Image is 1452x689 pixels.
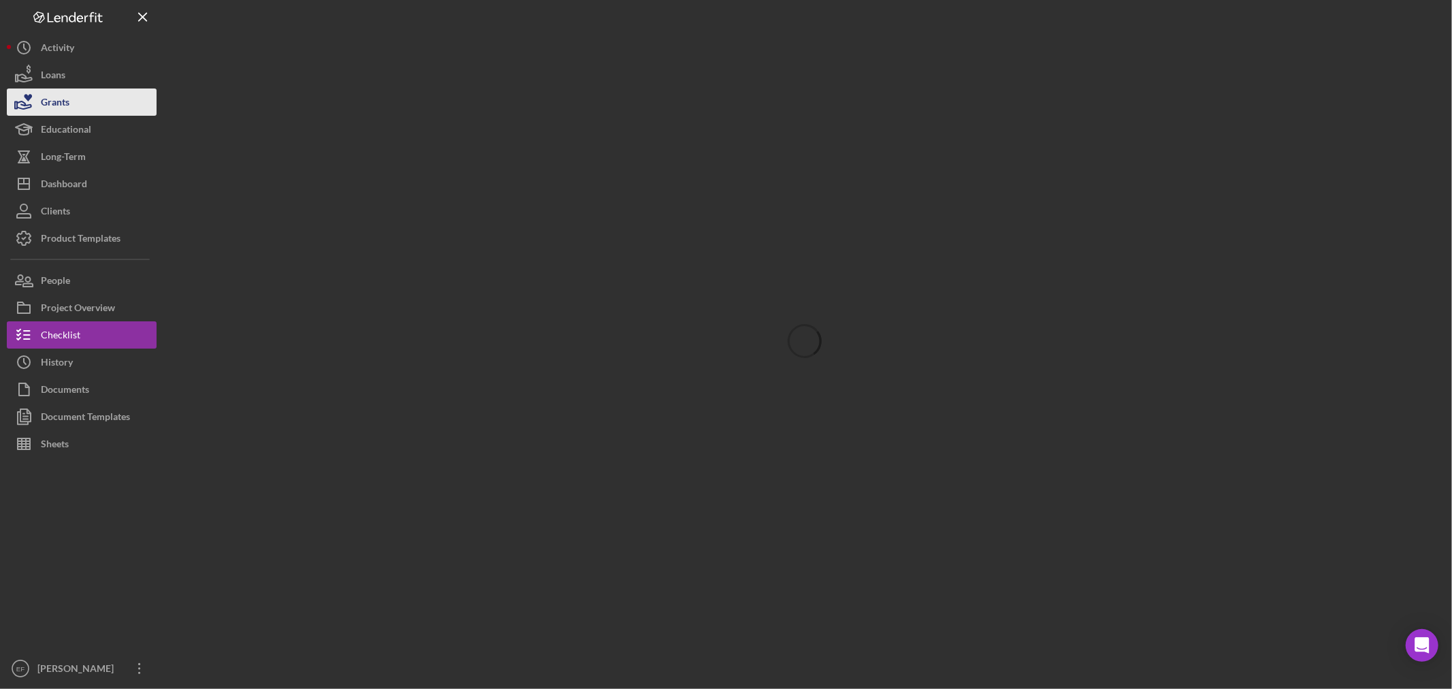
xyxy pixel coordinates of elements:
div: Loans [41,61,65,92]
text: EF [16,665,25,673]
div: [PERSON_NAME] [34,655,123,686]
button: People [7,267,157,294]
div: Checklist [41,321,80,352]
button: Product Templates [7,225,157,252]
div: Document Templates [41,403,130,434]
div: Activity [41,34,74,65]
div: Grants [41,89,69,119]
button: Grants [7,89,157,116]
div: People [41,267,70,298]
div: Long-Term [41,143,86,174]
div: Product Templates [41,225,120,255]
button: Loans [7,61,157,89]
button: Checklist [7,321,157,349]
div: Dashboard [41,170,87,201]
button: Sheets [7,430,157,458]
button: Long-Term [7,143,157,170]
div: Educational [41,116,91,146]
button: Activity [7,34,157,61]
button: History [7,349,157,376]
div: Project Overview [41,294,115,325]
div: Clients [41,197,70,228]
div: History [41,349,73,379]
button: Clients [7,197,157,225]
div: Sheets [41,430,69,461]
button: EF[PERSON_NAME] [7,655,157,682]
div: Documents [41,376,89,406]
div: Open Intercom Messenger [1406,629,1438,662]
button: Dashboard [7,170,157,197]
button: Educational [7,116,157,143]
button: Documents [7,376,157,403]
button: Project Overview [7,294,157,321]
button: Document Templates [7,403,157,430]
